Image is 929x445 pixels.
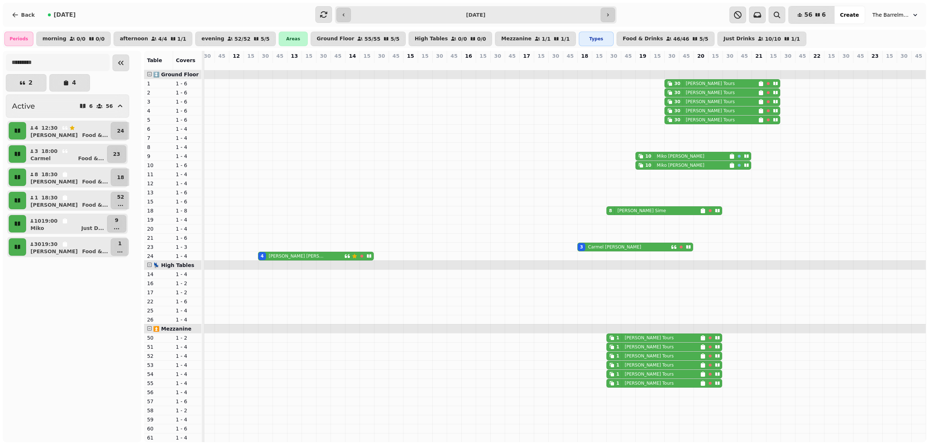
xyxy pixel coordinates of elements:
[147,271,170,278] p: 14
[596,52,602,60] p: 15
[828,61,834,68] p: 0
[770,52,777,60] p: 15
[364,61,370,68] p: 0
[153,72,199,77] span: ↕️ Ground Floor
[111,238,129,256] button: 1...
[552,52,559,60] p: 30
[219,61,225,68] p: 0
[41,194,58,201] p: 18:30
[654,61,660,68] p: 0
[72,80,76,86] p: 4
[494,52,501,60] p: 30
[755,52,762,60] p: 21
[712,61,718,68] p: 0
[828,52,835,60] p: 15
[28,192,109,209] button: 118:30[PERSON_NAME]Food &...
[114,217,119,224] p: 9
[78,155,104,162] p: Food & ...
[334,52,341,60] p: 45
[916,61,921,68] p: 0
[657,153,704,159] p: Miko [PERSON_NAME]
[147,116,170,124] p: 5
[581,52,588,60] p: 18
[580,244,583,250] div: 3
[618,208,666,214] p: [PERSON_NAME] Sime
[698,61,704,68] p: 0
[204,61,210,68] p: 0
[305,52,312,60] p: 15
[54,12,76,18] span: [DATE]
[784,52,791,60] p: 30
[669,61,675,68] p: 30
[176,89,199,96] p: 1 - 6
[234,36,250,41] p: 52 / 52
[717,32,806,46] button: Just Drinks10/101/1
[335,61,341,68] p: 0
[30,201,78,209] p: [PERSON_NAME]
[269,253,326,259] p: [PERSON_NAME] [PERSON_NAME]
[34,124,38,132] p: 4
[218,52,225,60] p: 45
[176,234,199,242] p: 1 - 6
[111,192,130,209] button: 52...
[458,36,467,41] p: 0 / 0
[4,32,33,46] div: Periods
[840,12,859,17] span: Create
[390,36,400,41] p: 5 / 5
[582,61,588,68] p: 3
[147,134,170,142] p: 7
[437,61,442,68] p: 0
[176,361,199,369] p: 1 - 4
[117,174,124,181] p: 18
[639,52,646,60] p: 19
[158,36,167,41] p: 4 / 4
[407,52,414,60] p: 15
[176,98,199,105] p: 1 - 6
[147,289,170,296] p: 17
[279,32,308,46] div: Areas
[349,61,355,68] p: 0
[523,52,530,60] p: 17
[524,61,529,68] p: 0
[147,243,170,251] p: 23
[41,171,58,178] p: 18:30
[765,36,781,41] p: 10 / 10
[741,61,747,68] p: 0
[147,316,170,323] p: 26
[21,12,35,17] span: Back
[177,36,187,41] p: 1 / 1
[623,36,663,42] p: Food & Drinks
[147,207,170,214] p: 18
[596,61,602,68] p: 0
[495,32,576,46] button: Mezzanine1/11/1
[41,147,58,155] p: 18:00
[378,61,384,68] p: 0
[34,147,38,155] p: 3
[887,61,892,68] p: 0
[645,162,651,168] div: 10
[176,198,199,205] p: 1 - 6
[49,74,90,92] button: 4
[616,335,619,341] div: 1
[699,36,708,41] p: 5 / 5
[42,36,66,42] p: morning
[120,36,148,42] p: afternoon
[111,122,130,139] button: 24
[553,61,558,68] p: 0
[176,207,199,214] p: 1 - 8
[176,216,199,223] p: 1 - 4
[147,107,170,114] p: 4
[153,326,191,332] span: ⏫ Mezzanine
[616,362,619,368] div: 1
[261,36,270,41] p: 5 / 5
[34,240,38,248] p: 30
[542,36,551,41] p: 1 / 1
[872,61,878,68] p: 0
[233,52,240,60] p: 12
[495,61,500,68] p: 0
[886,52,893,60] p: 15
[640,61,646,68] p: 10
[674,117,680,123] div: 30
[117,127,124,134] p: 24
[112,54,129,71] button: Collapse sidebar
